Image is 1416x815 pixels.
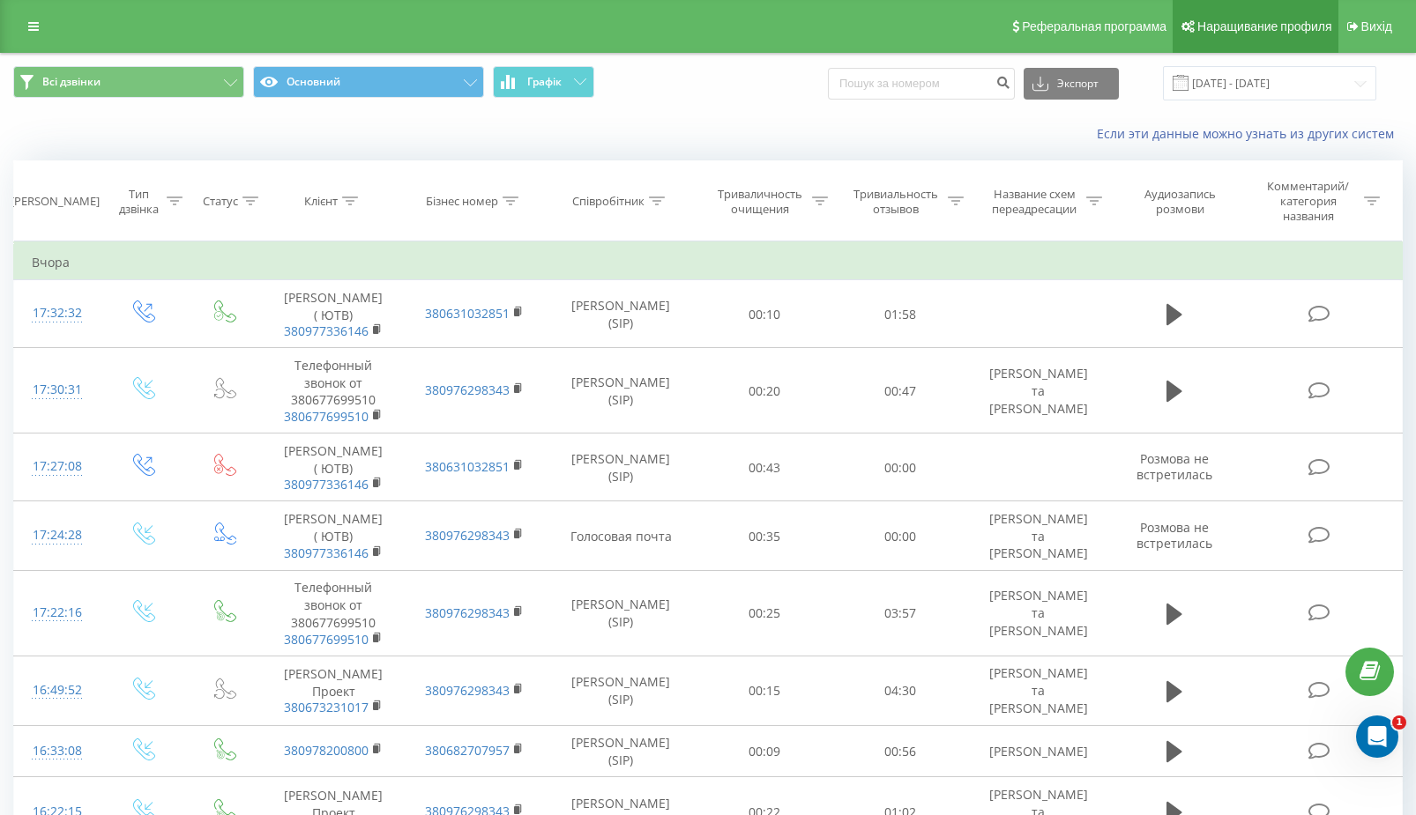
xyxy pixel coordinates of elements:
[253,66,484,98] button: Основний
[284,699,369,715] a: 380673231017
[572,193,645,209] font: Співробітник
[749,306,780,322] font: 00:10
[1097,125,1403,142] a: Если эти данные можно узнать из других систем
[493,66,594,98] button: Графік
[1057,76,1099,91] font: Экспорт
[989,743,1088,759] font: [PERSON_NAME]
[1137,450,1212,483] font: Розмова не встретилась
[989,510,1088,562] font: [PERSON_NAME] та [PERSON_NAME]
[749,382,780,399] font: 00:20
[1144,186,1216,217] font: Аудиозапись розмови
[426,193,498,209] font: Бізнес номер
[749,743,780,759] font: 00:09
[33,604,82,620] font: 17:22:16
[828,68,1015,100] input: Пошук за номером
[291,580,376,632] font: Телефонный звонок от 380677699510
[571,596,670,631] font: [PERSON_NAME] (SIP)
[42,74,101,89] font: Всі дзвінки
[284,322,369,339] a: 380977336146
[884,382,916,399] font: 00:47
[570,528,672,545] font: Голосовая почта
[571,374,670,408] font: [PERSON_NAME] (SIP)
[425,305,510,322] a: 380631032851
[749,528,780,545] font: 00:35
[284,476,369,493] a: 380977336146
[33,304,82,321] font: 17:32:32
[884,528,916,545] font: 00:00
[284,742,369,759] a: 380978200800
[425,458,510,475] a: 380631032851
[1356,715,1398,758] iframe: Интерком-чат в режиме реального времени
[284,289,383,323] font: [PERSON_NAME] ( ЮТВ)
[284,408,369,425] a: 380677699510
[1361,19,1392,33] font: Вихід
[527,74,562,89] font: Графік
[425,742,510,759] a: 380682707957
[884,682,916,699] font: 04:30
[33,681,82,698] font: 16:49:52
[425,682,510,699] a: 380976298343
[284,665,383,700] font: [PERSON_NAME] Проект
[1267,178,1349,224] font: Комментарий/категория названия
[11,193,100,209] font: [PERSON_NAME]
[287,74,340,89] font: Основний
[989,664,1088,716] font: [PERSON_NAME] та [PERSON_NAME]
[33,526,82,543] font: 17:24:28
[749,682,780,699] font: 00:15
[749,605,780,622] font: 00:25
[33,457,82,474] font: 17:27:08
[989,588,1088,640] font: [PERSON_NAME] та [PERSON_NAME]
[284,631,369,648] a: 380677699510
[304,193,338,209] font: Клієнт
[571,734,670,768] font: [PERSON_NAME] (SIP)
[13,66,244,98] button: Всі дзвінки
[119,186,159,217] font: Тип дзвінка
[749,459,780,476] font: 00:43
[1097,125,1394,142] font: Если эти данные можно узнать из других систем
[425,604,510,621] a: 380976298343
[284,545,369,561] a: 380977336146
[884,459,916,476] font: 00:00
[284,442,383,477] font: [PERSON_NAME] ( ЮТВ)
[989,365,1088,417] font: [PERSON_NAME] та [PERSON_NAME]
[992,186,1077,217] font: Название схем переадресации
[571,450,670,485] font: [PERSON_NAME] (SIP)
[718,186,802,217] font: Триваличность очищения
[571,297,670,331] font: [PERSON_NAME] (SIP)
[1137,519,1212,552] font: Розмова не встретилась
[203,193,238,209] font: Статус
[291,357,376,409] font: Телефонный звонок от 380677699510
[884,743,916,759] font: 00:56
[571,673,670,708] font: [PERSON_NAME] (SIP)
[33,381,82,397] font: 17:30:31
[1022,19,1166,33] font: Реферальная программа
[1396,716,1403,728] font: 1
[1024,68,1119,100] button: Экспорт
[425,382,510,398] a: 380976298343
[33,742,82,759] font: 16:33:08
[884,306,916,322] font: 01:58
[284,511,383,545] font: [PERSON_NAME] ( ЮТВ)
[884,605,916,622] font: 03:57
[32,254,70,270] font: Вчора
[1197,19,1331,33] font: Наращивание профиля
[425,527,510,544] a: 380976298343
[853,186,938,217] font: Тривиальность отзывов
